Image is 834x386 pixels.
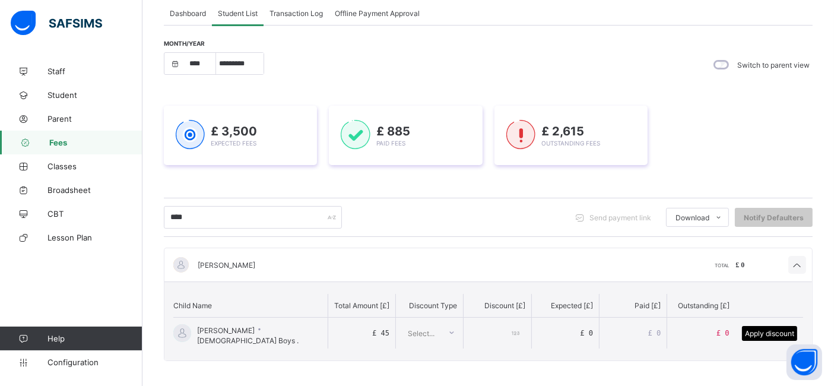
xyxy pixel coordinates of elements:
p: Outstanding [ £ ] [678,301,730,310]
span: £ 3,500 [211,124,257,138]
span: Paid Fees [376,140,405,147]
span: £ 885 [376,124,410,138]
div: [object Object] [164,248,813,361]
span: Parent [47,114,142,124]
label: Switch to parent view [737,61,810,69]
p: Discount [ £ ] [484,301,525,310]
span: [PERSON_NAME] [DEMOGRAPHIC_DATA] Boys . [197,322,322,345]
span: Transaction Log [269,9,323,18]
span: Configuration [47,357,142,367]
span: · [255,322,261,336]
span: Apply discount [745,329,794,338]
span: Help [47,334,142,343]
p: Total Amount [ £ ] [334,301,389,310]
span: Send payment link [589,213,651,222]
img: paid-1.3eb1404cbcb1d3b736510a26bbfa3ccb.svg [341,120,370,150]
span: Offline Payment Approval [335,9,420,18]
span: Fees [49,138,142,147]
img: safsims [11,11,102,36]
span: Student [47,90,142,100]
span: Expected Fees [211,140,256,147]
span: Notify Defaulters [744,213,804,222]
p: Discount Type [409,301,457,310]
span: Broadsheet [47,185,142,195]
span: Dashboard [170,9,206,18]
span: Staff [47,67,142,76]
span: £ 0 [716,329,730,337]
span: CBT [47,209,142,219]
span: £ 45 [372,329,389,337]
span: £ 2,615 [541,124,584,138]
p: Paid [ £ ] [635,301,661,310]
span: £ 0 [580,329,593,337]
i: arrow [790,260,804,271]
img: outstanding-1.146d663e52f09953f639664a84e30106.svg [506,120,535,150]
div: Select... [408,322,435,344]
span: TOTAL [715,262,730,268]
span: Outstanding Fees [541,140,600,147]
p: Expected [ £ ] [551,301,593,310]
span: £ 0 [735,261,744,269]
span: Download [676,213,709,222]
button: Open asap [787,344,822,380]
span: [PERSON_NAME] [198,261,255,270]
span: Student List [218,9,258,18]
span: Lesson Plan [47,233,142,242]
p: Child Name [173,301,212,310]
span: £ 0 [648,329,661,337]
span: Month/Year [164,40,205,47]
span: Classes [47,162,142,171]
img: expected-1.03dd87d44185fb6c27cc9b2570c10499.svg [176,120,205,150]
